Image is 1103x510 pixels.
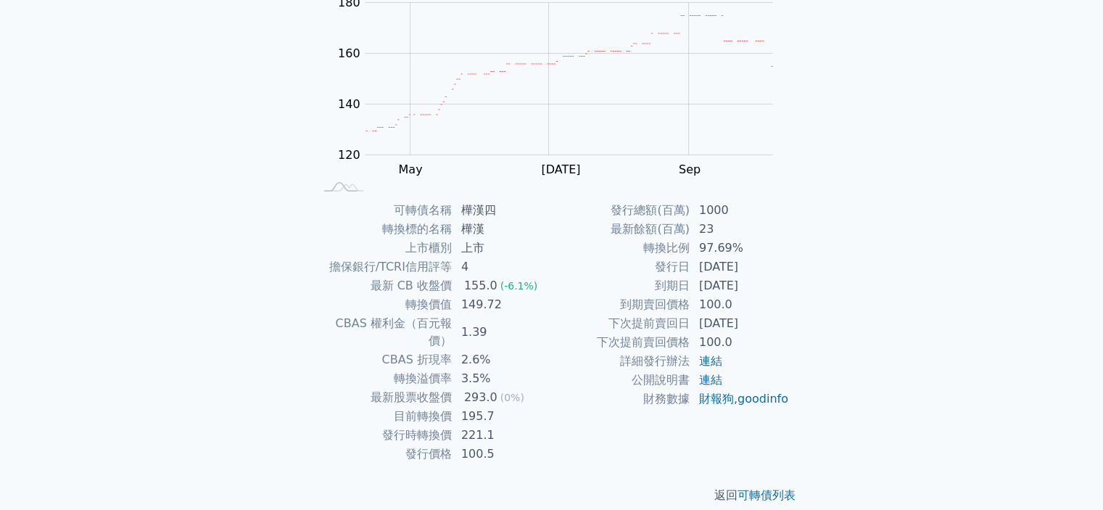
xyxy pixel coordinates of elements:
[552,258,690,276] td: 發行日
[453,201,552,220] td: 樺漢四
[314,258,453,276] td: 擔保銀行/TCRI信用評等
[552,371,690,390] td: 公開說明書
[690,295,790,314] td: 100.0
[552,390,690,408] td: 財務數據
[500,280,538,292] span: (-6.1%)
[738,392,788,406] a: goodinfo
[314,445,453,464] td: 發行價格
[1030,440,1103,510] iframe: Chat Widget
[314,220,453,239] td: 轉換標的名稱
[552,295,690,314] td: 到期賣回價格
[699,373,722,387] a: 連結
[552,239,690,258] td: 轉換比例
[453,258,552,276] td: 4
[552,201,690,220] td: 發行總額(百萬)
[461,277,500,295] div: 155.0
[690,258,790,276] td: [DATE]
[552,220,690,239] td: 最新餘額(百萬)
[453,407,552,426] td: 195.7
[690,314,790,333] td: [DATE]
[314,426,453,445] td: 發行時轉換價
[314,276,453,295] td: 最新 CB 收盤價
[453,445,552,464] td: 100.5
[690,390,790,408] td: ,
[338,46,360,60] tspan: 160
[699,354,722,368] a: 連結
[453,239,552,258] td: 上市
[552,352,690,371] td: 詳細發行辦法
[314,239,453,258] td: 上市櫃別
[453,295,552,314] td: 149.72
[453,220,552,239] td: 樺漢
[314,369,453,388] td: 轉換溢價率
[365,16,772,131] g: Series
[453,426,552,445] td: 221.1
[541,163,580,176] tspan: [DATE]
[690,333,790,352] td: 100.0
[314,314,453,350] td: CBAS 權利金（百元報價）
[338,97,360,111] tspan: 140
[314,295,453,314] td: 轉換價值
[314,350,453,369] td: CBAS 折現率
[314,407,453,426] td: 目前轉換價
[690,239,790,258] td: 97.69%
[297,487,807,504] p: 返回
[690,220,790,239] td: 23
[461,389,500,406] div: 293.0
[398,163,422,176] tspan: May
[500,392,524,403] span: (0%)
[552,276,690,295] td: 到期日
[738,488,796,502] a: 可轉債列表
[453,314,552,350] td: 1.39
[314,201,453,220] td: 可轉債名稱
[679,163,701,176] tspan: Sep
[552,314,690,333] td: 下次提前賣回日
[453,350,552,369] td: 2.6%
[338,148,360,162] tspan: 120
[690,276,790,295] td: [DATE]
[1030,440,1103,510] div: 聊天小工具
[314,388,453,407] td: 最新股票收盤價
[552,333,690,352] td: 下次提前賣回價格
[453,369,552,388] td: 3.5%
[699,392,734,406] a: 財報狗
[690,201,790,220] td: 1000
